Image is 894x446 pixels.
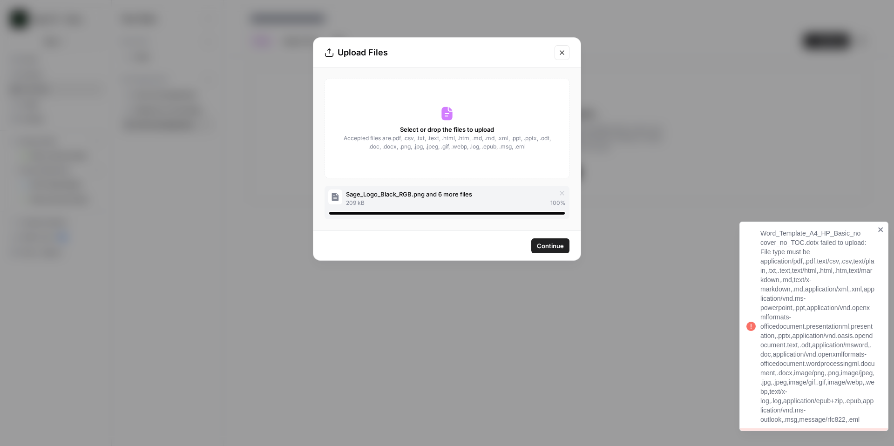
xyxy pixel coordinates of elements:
button: Continue [531,238,569,253]
span: Accepted files are .pdf, .csv, .txt, .text, .html, .htm, .md, .md, .xml, .ppt, .pptx, .odt, .doc,... [343,134,551,151]
button: close [878,226,884,233]
span: Select or drop the files to upload [400,125,494,134]
span: Continue [537,241,564,250]
div: Upload Files [325,46,549,59]
button: Close modal [555,45,569,60]
span: Sage_Logo_Black_RGB.png and 6 more files [346,189,472,199]
span: 100 % [550,199,566,207]
div: Word_Template_A4_HP_Basic_no cover_no_TOC.dotx failed to upload: File type must be application/pd... [760,229,875,424]
span: 209 kB [346,199,365,207]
